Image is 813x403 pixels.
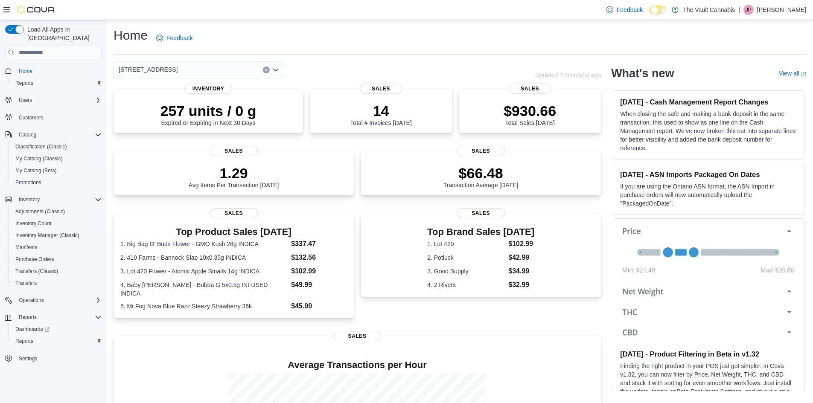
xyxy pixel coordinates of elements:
button: Adjustments (Classic) [9,206,105,217]
span: Home [19,68,32,75]
h3: [DATE] - ASN Imports Packaged On Dates [620,170,797,179]
span: Manifests [15,244,37,251]
a: Manifests [12,242,41,252]
span: Sales [457,208,505,218]
div: Total Sales [DATE] [504,102,556,126]
a: Inventory Count [12,218,55,229]
span: Adjustments (Classic) [12,206,102,217]
span: Classification (Classic) [15,143,67,150]
h3: Top Product Sales [DATE] [120,227,347,237]
button: Inventory Count [9,217,105,229]
span: Manifests [12,242,102,252]
a: Feedback [153,29,196,46]
p: Updated 1 minute(s) ago [535,72,601,78]
div: Avg Items Per Transaction [DATE] [189,165,279,188]
span: Sales [210,146,258,156]
span: Settings [15,353,102,364]
img: Cova [17,6,55,14]
span: Users [19,97,32,104]
button: Reports [2,311,105,323]
span: Operations [19,297,44,304]
span: Purchase Orders [15,256,54,263]
a: Reports [12,336,37,346]
div: Expired or Expiring in Next 30 Days [160,102,256,126]
svg: External link [801,72,806,77]
span: My Catalog (Classic) [12,154,102,164]
p: | [738,5,740,15]
span: Sales [360,84,402,94]
h3: [DATE] - Cash Management Report Changes [620,98,797,106]
span: Dashboards [12,324,102,334]
button: Users [15,95,35,105]
span: Catalog [19,131,36,138]
button: Transfers (Classic) [9,265,105,277]
span: Inventory [15,194,102,205]
span: Promotions [15,179,41,186]
span: Purchase Orders [12,254,102,264]
button: Settings [2,352,105,365]
button: Clear input [263,67,270,73]
span: Dashboards [15,326,50,333]
button: Reports [15,312,40,322]
div: Total # Invoices [DATE] [350,102,411,126]
a: Adjustments (Classic) [12,206,68,217]
p: 257 units / 0 g [160,102,256,119]
span: Inventory Count [15,220,52,227]
a: Inventory Manager (Classic) [12,230,83,241]
dt: 1. Lot 420 [427,240,505,248]
button: Transfers [9,277,105,289]
button: Inventory [2,194,105,206]
dt: 4. 2 Rivers [427,281,505,289]
a: Reports [12,78,37,88]
span: Settings [19,355,37,362]
button: Open list of options [272,67,279,73]
h3: [DATE] - Product Filtering in Beta in v1.32 [620,350,797,358]
dd: $49.99 [291,280,347,290]
a: Transfers [12,278,40,288]
h2: What's new [611,67,674,80]
p: If you are using the Ontario ASN format, the ASN Import in purchase orders will now automatically... [620,182,797,208]
span: Inventory Manager (Classic) [15,232,79,239]
a: Classification (Classic) [12,142,70,152]
span: Inventory [184,84,232,94]
button: Home [2,64,105,77]
dd: $132.56 [291,252,347,263]
dd: $42.99 [508,252,534,263]
button: Reports [9,77,105,89]
a: View allExternal link [779,70,806,77]
button: My Catalog (Classic) [9,153,105,165]
button: Catalog [2,129,105,141]
a: Dashboards [12,324,53,334]
dd: $102.99 [508,239,534,249]
a: My Catalog (Classic) [12,154,66,164]
h4: Average Transactions per Hour [120,360,594,370]
button: Promotions [9,177,105,188]
span: Reports [15,80,33,87]
dd: $32.99 [508,280,534,290]
dd: $45.99 [291,301,347,311]
span: Reports [15,312,102,322]
em: Beta Features [676,388,714,395]
a: Purchase Orders [12,254,58,264]
p: The Vault Cannabis [683,5,735,15]
span: Feedback [617,6,643,14]
span: Reports [15,338,33,345]
span: Users [15,95,102,105]
span: Sales [333,331,381,341]
h3: Top Brand Sales [DATE] [427,227,534,237]
button: Classification (Classic) [9,141,105,153]
span: Transfers [15,280,37,287]
button: Inventory [15,194,43,205]
a: Customers [15,113,47,123]
span: Inventory Manager (Classic) [12,230,102,241]
dt: 4. Baby [PERSON_NAME] - Bubba G 5x0.5g INFUSED INDICA [120,281,288,298]
a: Dashboards [9,323,105,335]
div: Transaction Average [DATE] [443,165,519,188]
button: Customers [2,111,105,124]
span: Sales [210,208,258,218]
p: $66.48 [443,165,519,182]
button: Manifests [9,241,105,253]
dt: 2. Potluck [427,253,505,262]
a: Feedback [603,1,646,18]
